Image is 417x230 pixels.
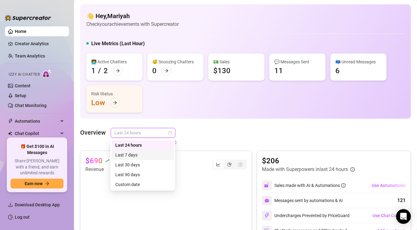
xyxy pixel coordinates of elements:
div: Custom date [112,180,174,189]
div: 1 [91,66,96,76]
span: arrow-right [116,69,120,73]
div: Last 7 days [115,152,170,158]
div: Undercharges Prevented by PriceGuard [262,211,350,220]
h5: Live Metrics (Last Hour) [91,40,145,47]
h4: 👋 Hey, Mariyah [86,12,179,20]
article: $690 [85,156,103,166]
span: line-chart [216,162,220,167]
div: segmented control [212,160,247,169]
div: Custom date [115,181,170,188]
span: info-circle [341,183,345,188]
div: 👩‍💻 Active Chatters [91,58,137,65]
div: Last 24 hours [112,140,174,150]
button: Earn nowarrow-right [10,179,63,188]
div: 11 [274,66,283,76]
div: Last 30 days [112,160,174,170]
span: info-circle [350,167,355,172]
img: AI Chatter [42,69,52,78]
span: Last 24 hours [114,128,172,137]
div: Open Intercom Messenger [396,209,411,224]
a: Setup [15,93,26,98]
a: Chat Monitoring [15,103,47,108]
a: Log out [15,215,30,220]
span: Download Desktop App [15,202,60,207]
div: Last 7 days [112,150,174,160]
img: Chat Copilot [8,131,12,136]
span: 🎁 Get $100 in AI Messages [10,144,63,156]
div: Last 30 days [115,161,170,168]
span: Data may differ from OnlyFans [111,139,170,146]
span: arrow-right [45,181,49,186]
span: rise [105,159,109,163]
img: svg%3e [264,198,269,203]
button: Use Chat Copilot [372,211,406,220]
div: Messages sent by automations & AI [262,196,343,205]
span: Earn now [25,181,43,186]
a: Home [15,29,27,34]
div: 6 [335,66,340,76]
div: Last 90 days [112,170,174,180]
div: 0 [152,66,157,76]
div: 📪 Unread Messages [335,58,382,65]
div: $130 [213,66,231,76]
article: Check your achievements with Supercreator [86,20,179,28]
button: Use Automations [371,180,406,190]
div: Last 24 hours [115,142,170,149]
div: 2 [104,66,108,76]
a: Creator Analytics [15,39,64,49]
a: Team Analytics [15,54,45,58]
span: arrow-right [113,101,117,105]
span: 292 % [110,158,120,164]
article: Revenue [85,166,120,173]
span: Izzy AI Chatter [9,72,40,77]
span: dollar-circle [238,162,243,167]
span: Use Chat Copilot [373,213,405,218]
span: info-circle [172,139,176,146]
img: svg%3e [264,213,270,218]
span: Share [PERSON_NAME] with a friend, and earn unlimited rewards [10,158,63,176]
div: Sales made with AI & Automations [274,182,345,189]
img: svg%3e [264,183,270,188]
span: calendar [168,131,172,135]
div: 💬 Messages Sent [274,58,321,65]
div: 😴 Snoozing Chatters [152,58,198,65]
a: Content [15,83,31,88]
article: Overview [80,128,106,137]
span: Chat Copilot [15,129,59,138]
div: 121 [397,197,406,204]
span: arrow-right [164,69,169,73]
span: Use Automations [372,183,405,188]
article: $206 [262,156,355,166]
div: Risk Status [91,90,137,97]
span: download [8,202,13,207]
span: Automations [15,116,59,126]
img: logo-BBDzfeDw.svg [5,15,51,21]
span: pie-chart [227,162,231,167]
div: Last 90 days [115,171,170,178]
span: thunderbolt [8,119,13,124]
div: 💵 Sales [213,58,260,65]
article: Made with Superpowers in last 24 hours [262,166,348,173]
